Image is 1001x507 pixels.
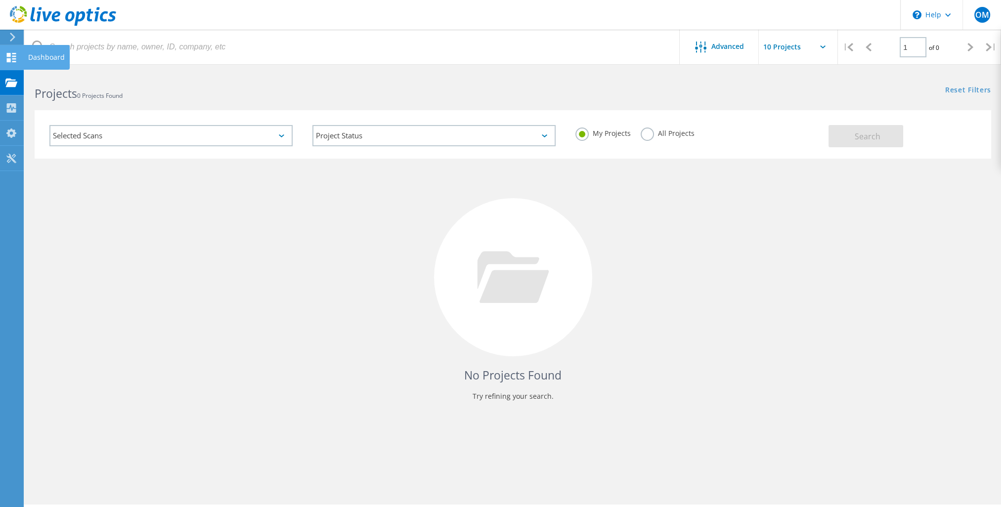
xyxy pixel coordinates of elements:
[945,86,991,95] a: Reset Filters
[913,10,921,19] svg: \n
[855,131,880,142] span: Search
[828,125,903,147] button: Search
[838,30,858,65] div: |
[312,125,556,146] div: Project Status
[44,367,981,383] h4: No Projects Found
[575,127,631,137] label: My Projects
[711,43,744,50] span: Advanced
[981,30,1001,65] div: |
[10,21,116,28] a: Live Optics Dashboard
[49,125,293,146] div: Selected Scans
[44,388,981,404] p: Try refining your search.
[641,127,695,137] label: All Projects
[975,11,989,19] span: OM
[28,54,65,61] div: Dashboard
[929,43,939,52] span: of 0
[25,30,680,64] input: Search projects by name, owner, ID, company, etc
[77,91,123,100] span: 0 Projects Found
[35,85,77,101] b: Projects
